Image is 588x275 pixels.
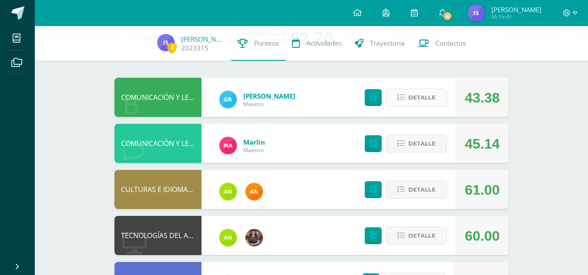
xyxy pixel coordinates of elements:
span: Maestro [243,100,295,108]
img: 47e0c6d4bfe68c431262c1f147c89d8f.png [219,91,237,108]
a: [PERSON_NAME] [243,92,295,100]
span: Actividades [306,39,342,48]
a: Contactos [411,26,472,61]
span: Contactos [435,39,466,48]
div: 60.00 [465,216,500,255]
span: 3 [167,42,177,53]
img: 122d7b7bf6a5205df466ed2966025dea.png [219,183,237,200]
a: [PERSON_NAME] [181,35,225,43]
span: Detalle [408,228,436,244]
div: TECNOLOGÍAS DEL APRENDIZAJE Y LA COMUNICACIÓN [114,216,202,255]
button: Detalle [386,181,447,199]
div: COMUNICACIÓN Y LENGUAJE, IDIOMA ESPAÑOL [114,78,202,117]
a: Marlin [243,138,265,146]
div: 61.00 [465,170,500,209]
img: f3cf3e2b4df8c6213b9a733a07e1c80b.png [467,4,485,22]
img: ca51be06ee6568e83a4be8f0f0221dfb.png [219,137,237,154]
span: Detalle [408,136,436,152]
img: 122d7b7bf6a5205df466ed2966025dea.png [219,229,237,246]
span: Mi Perfil [491,13,541,20]
a: 2023315 [181,43,208,53]
button: Detalle [386,227,447,245]
a: Actividades [286,26,348,61]
span: Detalle [408,89,436,106]
span: 4 [443,11,452,21]
span: Punteos [254,39,279,48]
a: Punteos [231,26,286,61]
div: 45.14 [465,124,500,163]
span: Maestro [243,146,265,154]
span: Detalle [408,182,436,198]
span: [PERSON_NAME] [491,5,541,14]
img: f3cf3e2b4df8c6213b9a733a07e1c80b.png [157,34,175,51]
span: Trayectoria [370,39,405,48]
a: Trayectoria [348,26,411,61]
div: CULTURAS E IDIOMAS MAYAS, GARÍFUNA O XINCA [114,170,202,209]
button: Detalle [386,89,447,106]
button: Detalle [386,135,447,152]
div: COMUNICACIÓN Y LENGUAJE, IDIOMA EXTRANJERO [114,124,202,163]
div: 43.38 [465,78,500,117]
img: fc6731ddebfef4a76f049f6e852e62c4.png [245,183,263,200]
img: 60a759e8b02ec95d430434cf0c0a55c7.png [245,229,263,246]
